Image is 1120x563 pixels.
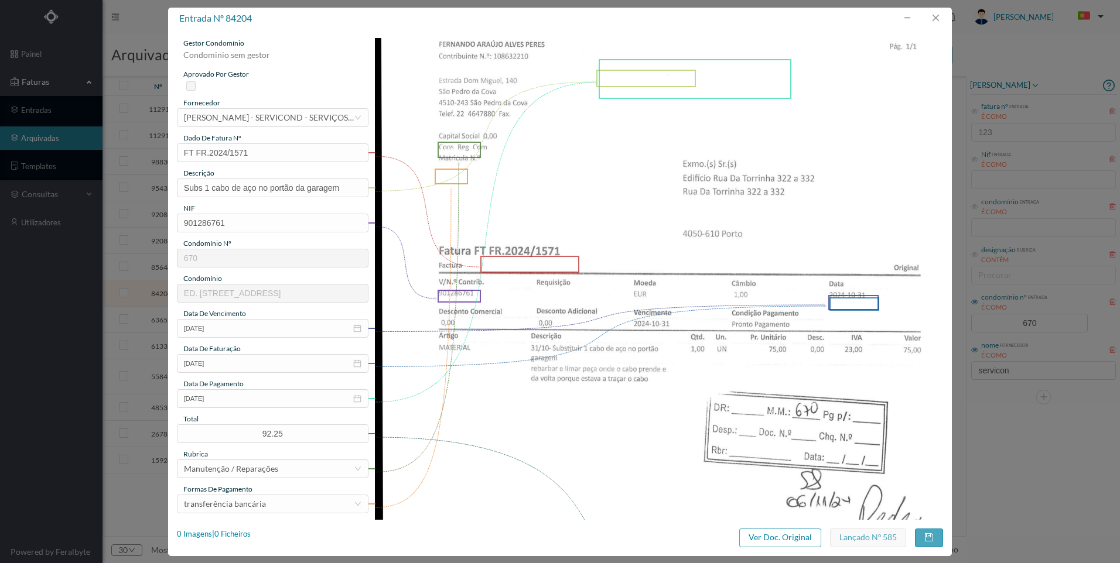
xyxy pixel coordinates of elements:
[177,528,251,540] div: 0 Imagens | 0 Ficheiros
[183,309,246,318] span: data de vencimento
[353,394,361,403] i: icon: calendar
[354,114,361,121] i: icon: down
[183,449,208,458] span: rubrica
[179,12,252,23] span: entrada nº 84204
[354,465,361,472] i: icon: down
[183,344,241,353] span: data de faturação
[183,379,244,388] span: data de pagamento
[739,528,821,547] button: Ver Doc. Original
[830,528,906,547] button: Lançado nº 585
[184,109,354,126] div: FERNANDO ARAÚJO ALVES - SERVICOND - SERVIÇOS EM CONDOMÍNIOS
[183,274,222,283] span: condomínio
[183,98,220,107] span: fornecedor
[354,500,361,507] i: icon: down
[184,495,266,513] div: transferência bancária
[183,204,195,212] span: NIF
[183,239,231,248] span: condomínio nº
[353,324,361,332] i: icon: calendar
[183,133,241,142] span: dado de fatura nº
[183,70,249,78] span: aprovado por gestor
[1068,7,1108,26] button: PT
[183,485,252,493] span: Formas de Pagamento
[183,169,214,177] span: descrição
[183,39,244,47] span: gestor condomínio
[353,359,361,368] i: icon: calendar
[184,460,278,478] div: Manutenção / Reparações
[183,414,199,423] span: total
[177,49,368,69] div: Condominio sem gestor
